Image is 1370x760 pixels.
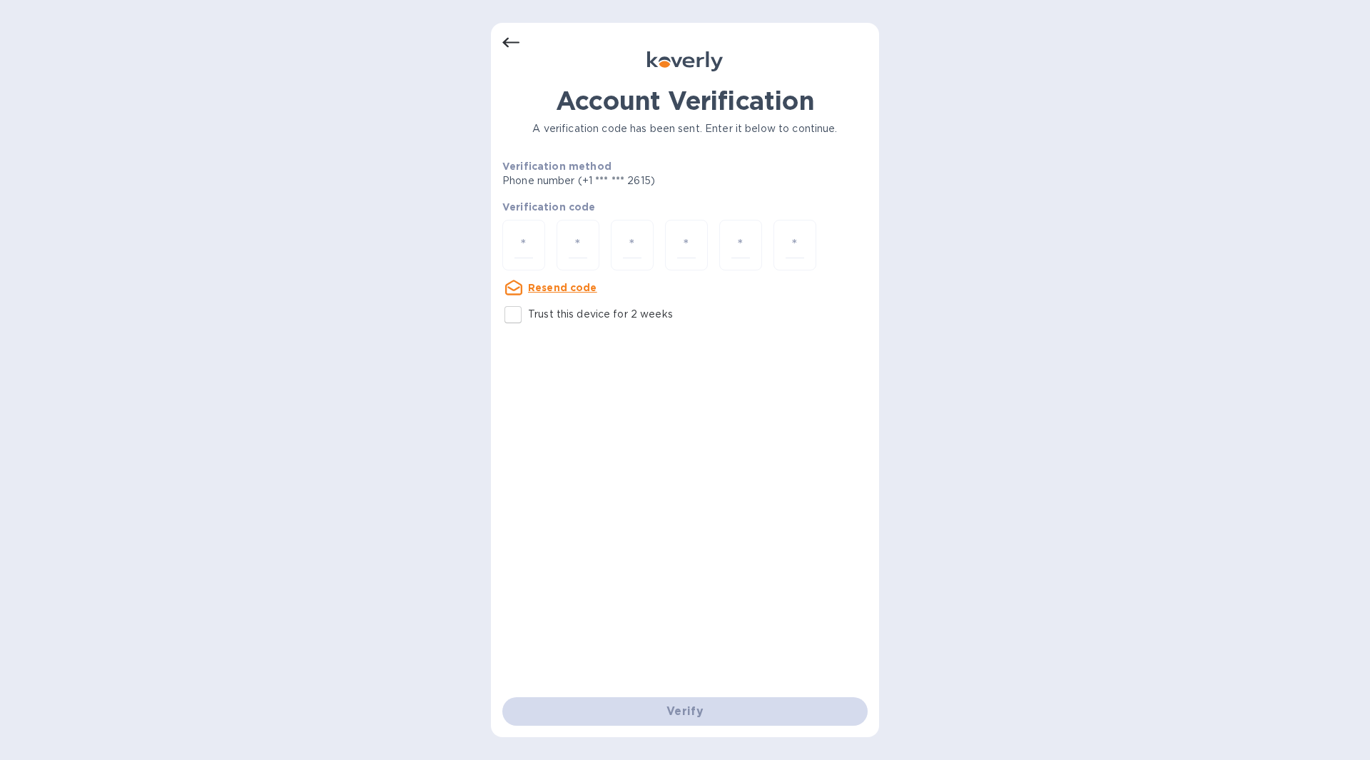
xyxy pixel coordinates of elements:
p: Verification code [502,200,868,214]
u: Resend code [528,282,597,293]
p: A verification code has been sent. Enter it below to continue. [502,121,868,136]
p: Trust this device for 2 weeks [528,307,673,322]
p: Phone number (+1 *** *** 2615) [502,173,764,188]
b: Verification method [502,161,612,172]
h1: Account Verification [502,86,868,116]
